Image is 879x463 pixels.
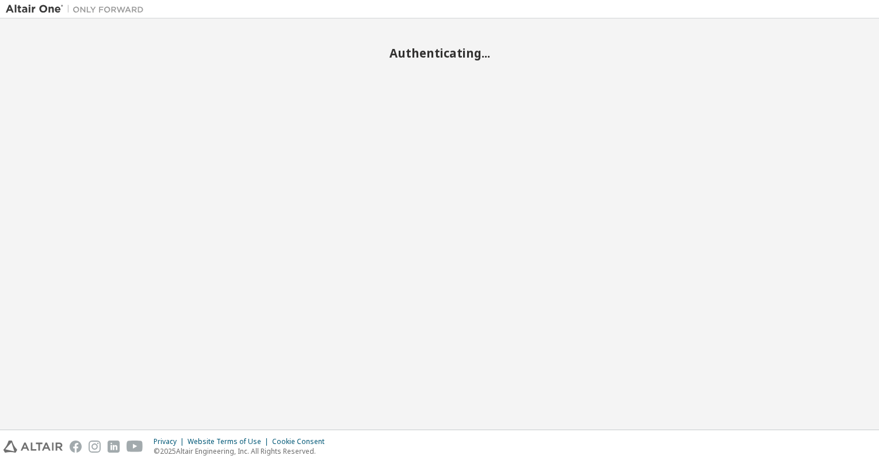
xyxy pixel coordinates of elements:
[6,3,150,15] img: Altair One
[3,441,63,453] img: altair_logo.svg
[272,437,331,446] div: Cookie Consent
[127,441,143,453] img: youtube.svg
[6,45,873,60] h2: Authenticating...
[108,441,120,453] img: linkedin.svg
[154,437,188,446] div: Privacy
[154,446,331,456] p: © 2025 Altair Engineering, Inc. All Rights Reserved.
[188,437,272,446] div: Website Terms of Use
[70,441,82,453] img: facebook.svg
[89,441,101,453] img: instagram.svg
